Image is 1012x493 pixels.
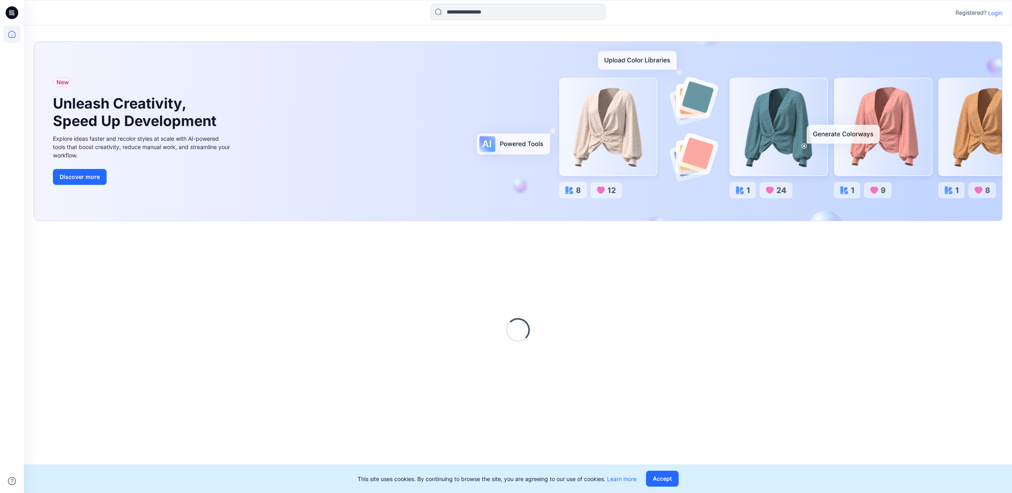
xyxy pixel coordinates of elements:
[53,95,220,129] h1: Unleash Creativity, Speed Up Development
[956,8,987,17] p: Registered?
[53,134,232,159] div: Explore ideas faster and recolor styles at scale with AI-powered tools that boost creativity, red...
[646,471,679,487] button: Accept
[56,78,69,87] span: New
[358,475,636,483] p: This site uses cookies. By continuing to browse the site, you are agreeing to our use of cookies.
[53,169,232,185] a: Discover more
[607,476,636,482] a: Learn more
[988,9,1002,17] p: Login
[53,169,107,185] button: Discover more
